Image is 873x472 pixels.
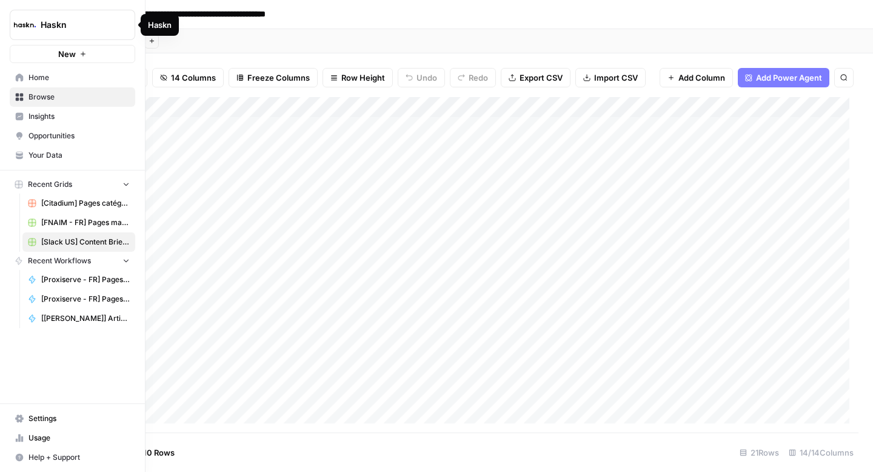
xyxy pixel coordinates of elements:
a: [Proxiserve - FR] Pages catégories - 1000 mots + FAQ (dernière version) [22,270,135,289]
span: Haskn [41,19,114,31]
button: Freeze Columns [229,68,318,87]
button: Recent Grids [10,175,135,194]
span: Browse [28,92,130,103]
span: [[PERSON_NAME]] Articles de blog - Créations [41,313,130,324]
a: Insights [10,107,135,126]
span: Help + Support [28,452,130,463]
span: Settings [28,413,130,424]
span: Add 10 Rows [126,447,175,459]
span: [Citadium] Pages catégorie [41,198,130,209]
button: Undo [398,68,445,87]
a: Opportunities [10,126,135,146]
button: 14 Columns [152,68,224,87]
button: Recent Workflows [10,252,135,270]
button: Import CSV [575,68,646,87]
span: Freeze Columns [247,72,310,84]
button: Add Power Agent [738,68,829,87]
span: Recent Grids [28,179,72,190]
button: Export CSV [501,68,570,87]
span: Add Column [678,72,725,84]
a: [Citadium] Pages catégorie [22,194,135,213]
span: [Slack US] Content Brief & Content Generation - Creation [41,237,130,248]
button: Workspace: Haskn [10,10,135,40]
span: 14 Columns [171,72,216,84]
a: [[PERSON_NAME]] Articles de blog - Créations [22,309,135,328]
button: Redo [450,68,496,87]
span: New [58,48,76,60]
button: Row Height [323,68,393,87]
span: Undo [416,72,437,84]
span: Insights [28,111,130,122]
span: [FNAIM - FR] Pages maison à vendre + ville - 150-300 mots Grid [41,217,130,228]
span: Row Height [341,72,385,84]
a: Your Data [10,146,135,165]
span: Your Data [28,150,130,161]
div: 21 Rows [735,443,784,462]
a: Browse [10,87,135,107]
button: Add Column [660,68,733,87]
div: Haskn [148,19,172,31]
a: [Slack US] Content Brief & Content Generation - Creation [22,232,135,252]
span: Import CSV [594,72,638,84]
button: Help + Support [10,448,135,467]
span: [Proxiserve - FR] Pages catégories - 800 mots sans FAQ [41,294,130,305]
span: Home [28,72,130,83]
span: Opportunities [28,130,130,141]
div: 14/14 Columns [784,443,858,462]
span: [Proxiserve - FR] Pages catégories - 1000 mots + FAQ (dernière version) [41,274,130,285]
a: Home [10,68,135,87]
span: Recent Workflows [28,255,91,266]
img: Haskn Logo [14,14,36,36]
span: Usage [28,433,130,443]
span: Redo [469,72,488,84]
span: Add Power Agent [756,72,822,84]
span: Export CSV [520,72,563,84]
a: [Proxiserve - FR] Pages catégories - 800 mots sans FAQ [22,289,135,309]
a: [FNAIM - FR] Pages maison à vendre + ville - 150-300 mots Grid [22,213,135,232]
button: New [10,45,135,63]
a: Settings [10,409,135,428]
a: Usage [10,428,135,448]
